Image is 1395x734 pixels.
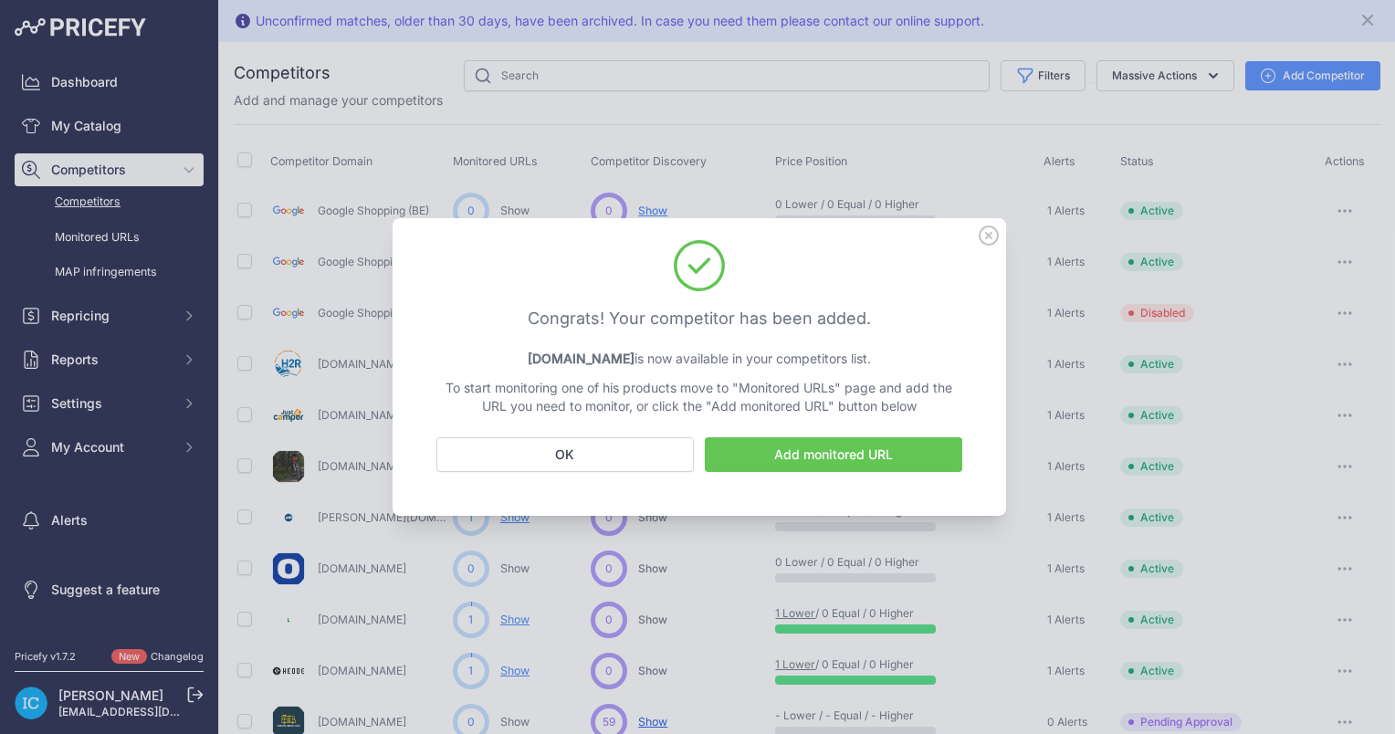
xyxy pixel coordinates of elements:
[436,306,962,331] h3: Congrats! Your competitor has been added.
[528,351,635,366] strong: [DOMAIN_NAME]
[436,379,962,415] p: To start monitoring one of his products move to "Monitored URLs" page and add the URL you need to...
[705,437,962,472] a: Add monitored URL
[436,437,694,472] button: OK
[436,350,962,368] p: is now available in your competitors list.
